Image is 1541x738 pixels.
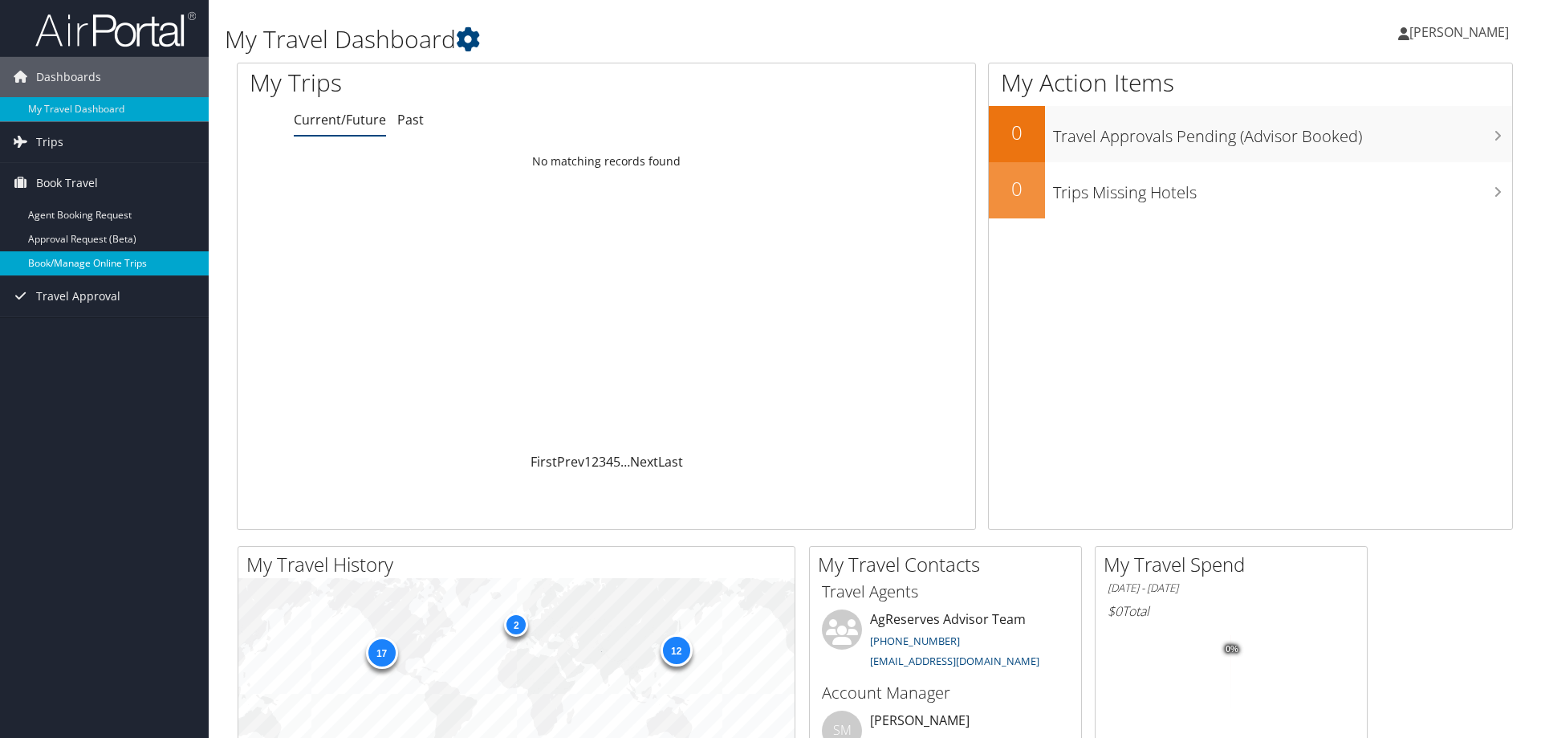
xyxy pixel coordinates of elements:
[531,453,557,471] a: First
[592,453,599,471] a: 2
[1108,602,1122,620] span: $0
[818,551,1081,578] h2: My Travel Contacts
[606,453,613,471] a: 4
[822,581,1069,603] h3: Travel Agents
[250,66,656,100] h1: My Trips
[35,10,196,48] img: airportal-logo.png
[630,453,658,471] a: Next
[989,106,1512,162] a: 0Travel Approvals Pending (Advisor Booked)
[397,111,424,128] a: Past
[989,66,1512,100] h1: My Action Items
[870,654,1039,668] a: [EMAIL_ADDRESS][DOMAIN_NAME]
[557,453,584,471] a: Prev
[620,453,630,471] span: …
[814,610,1077,675] li: AgReserves Advisor Team
[36,163,98,203] span: Book Travel
[36,122,63,162] span: Trips
[1108,581,1355,596] h6: [DATE] - [DATE]
[1398,8,1525,56] a: [PERSON_NAME]
[504,613,528,637] div: 2
[1226,644,1238,654] tspan: 0%
[246,551,795,578] h2: My Travel History
[238,147,975,176] td: No matching records found
[1104,551,1367,578] h2: My Travel Spend
[989,162,1512,218] a: 0Trips Missing Hotels
[660,634,692,667] div: 12
[613,453,620,471] a: 5
[1053,173,1512,204] h3: Trips Missing Hotels
[599,453,606,471] a: 3
[1053,117,1512,148] h3: Travel Approvals Pending (Advisor Booked)
[294,111,386,128] a: Current/Future
[584,453,592,471] a: 1
[36,276,120,316] span: Travel Approval
[225,22,1092,56] h1: My Travel Dashboard
[1409,23,1509,41] span: [PERSON_NAME]
[822,682,1069,704] h3: Account Manager
[870,634,960,648] a: [PHONE_NUMBER]
[36,57,101,97] span: Dashboards
[989,175,1045,202] h2: 0
[1108,602,1355,620] h6: Total
[658,453,683,471] a: Last
[989,119,1045,146] h2: 0
[365,636,397,668] div: 17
